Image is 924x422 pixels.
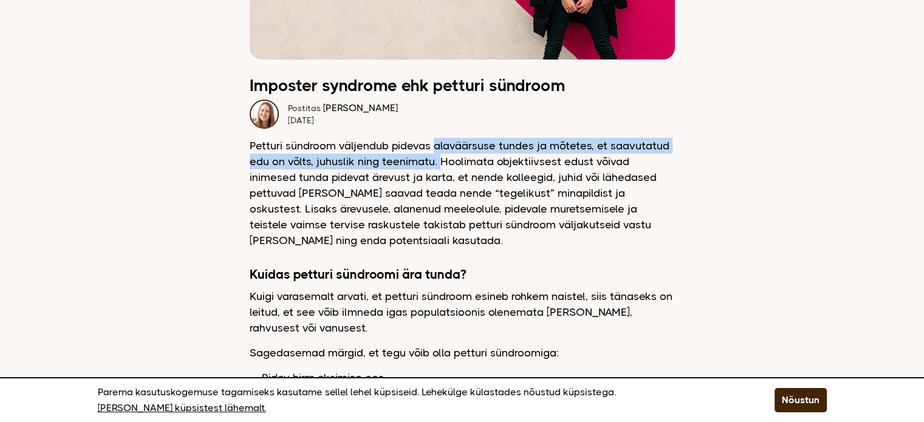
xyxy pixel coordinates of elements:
[288,102,398,114] div: [PERSON_NAME]
[98,400,266,416] a: [PERSON_NAME] küpsistest lähemalt.
[250,138,675,248] p: Petturi sündroom väljendub pidevas alaväärsuse tundes ja mõtetes, et saavutatud edu on võlts, juh...
[250,267,675,282] h3: Kuidas petturi sündroomi ära tunda?
[262,370,675,386] li: Pidev hirm eksimise ees
[98,384,744,416] p: Parema kasutuskogemuse tagamiseks kasutame sellel lehel küpsiseid. Lehekülge külastades nõustud k...
[250,345,675,361] p: Sagedasemad märgid, et tegu võib olla petturi sündroomiga:
[288,114,398,126] div: [DATE]
[250,100,279,129] img: Dagmar naeratamas
[775,388,827,412] button: Nõustun
[250,288,675,336] p: Kuigi varasemalt arvati, et petturi sündroom esineb rohkem naistel, siis tänaseks on leitud, et s...
[250,78,675,94] h2: Imposter syndrome ehk petturi sündroom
